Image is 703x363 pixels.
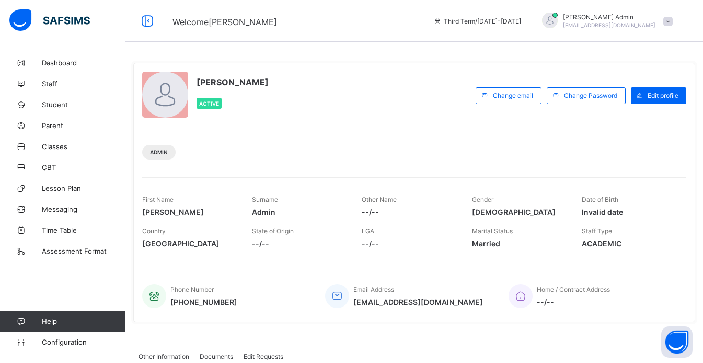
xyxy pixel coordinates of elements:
[9,9,90,31] img: safsims
[252,227,294,235] span: State of Origin
[362,208,456,217] span: --/--
[42,121,125,130] span: Parent
[648,92,678,99] span: Edit profile
[142,239,236,248] span: [GEOGRAPHIC_DATA]
[42,317,125,325] span: Help
[563,13,655,21] span: [PERSON_NAME] Admin
[537,286,610,293] span: Home / Contract Address
[200,353,233,360] span: Documents
[661,326,693,358] button: Open asap
[582,227,612,235] span: Staff Type
[563,22,655,28] span: [EMAIL_ADDRESS][DOMAIN_NAME]
[42,226,125,234] span: Time Table
[252,239,346,248] span: --/--
[582,196,618,203] span: Date of Birth
[252,196,278,203] span: Surname
[244,353,283,360] span: Edit Requests
[170,298,237,307] span: [PHONE_NUMBER]
[472,239,566,248] span: Married
[142,208,236,217] span: [PERSON_NAME]
[150,149,168,155] span: Admin
[353,286,394,293] span: Email Address
[537,298,610,307] span: --/--
[42,142,125,151] span: Classes
[564,92,617,99] span: Change Password
[172,17,277,27] span: Welcome [PERSON_NAME]
[42,80,125,88] span: Staff
[42,100,125,109] span: Student
[472,196,493,203] span: Gender
[582,208,676,217] span: Invalid date
[472,227,513,235] span: Marital Status
[42,163,125,172] span: CBT
[197,77,269,87] span: [PERSON_NAME]
[362,239,456,248] span: --/--
[42,338,125,346] span: Configuration
[199,100,219,107] span: Active
[362,196,397,203] span: Other Name
[353,298,483,307] span: [EMAIL_ADDRESS][DOMAIN_NAME]
[362,227,374,235] span: LGA
[42,247,125,255] span: Assessment Format
[42,59,125,67] span: Dashboard
[472,208,566,217] span: [DEMOGRAPHIC_DATA]
[252,208,346,217] span: Admin
[493,92,533,99] span: Change email
[42,184,125,192] span: Lesson Plan
[142,227,166,235] span: Country
[582,239,676,248] span: ACADEMIC
[170,286,214,293] span: Phone Number
[532,13,678,30] div: AbdulAdmin
[139,353,189,360] span: Other Information
[433,17,521,25] span: session/term information
[142,196,174,203] span: First Name
[42,205,125,213] span: Messaging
